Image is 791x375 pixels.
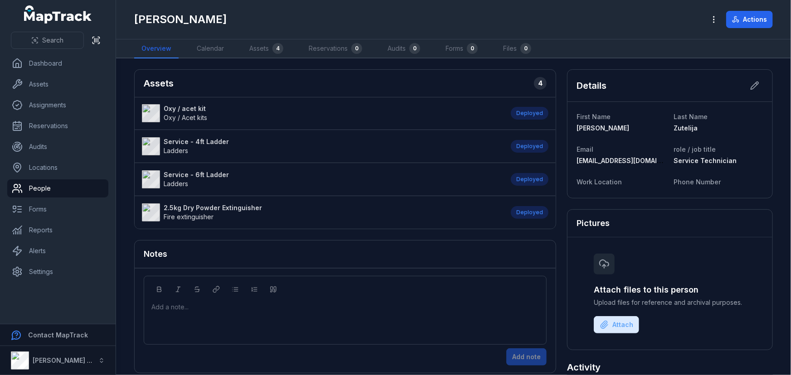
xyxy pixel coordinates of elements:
span: First Name [577,113,611,120]
a: Assignments [7,96,108,114]
a: Oxy / acet kitOxy / Acet kits [142,104,502,122]
div: 0 [467,43,478,54]
a: People [7,179,108,197]
span: Ladders [164,180,188,187]
span: Search [42,36,63,45]
span: [EMAIL_ADDRESS][DOMAIN_NAME] [577,157,686,164]
strong: Service - 4ft Ladder [164,137,229,146]
a: MapTrack [24,5,92,24]
a: Locations [7,159,108,177]
a: Calendar [189,39,231,58]
a: Service - 6ft LadderLadders [142,170,502,188]
span: [PERSON_NAME] [577,124,629,132]
div: 4 [534,77,547,90]
a: Settings [7,263,108,281]
h2: Activity [567,361,601,374]
div: 0 [351,43,362,54]
h2: Details [577,79,607,92]
span: Ladders [164,147,188,154]
span: Phone Number [674,178,721,186]
a: Assets4 [242,39,291,58]
div: Deployed [511,206,548,219]
div: Deployed [511,140,548,153]
h2: Assets [144,77,174,90]
div: Deployed [511,107,548,120]
span: Last Name [674,113,708,120]
a: Assets [7,75,108,93]
a: Audits0 [380,39,427,58]
span: Oxy / Acet kits [164,114,207,121]
h3: Attach files to this person [594,284,746,296]
h3: Notes [144,248,167,260]
strong: 2.5kg Dry Powder Extinguisher [164,203,262,212]
a: 2.5kg Dry Powder ExtinguisherFire extinguisher [142,203,502,221]
strong: Service - 6ft Ladder [164,170,229,179]
a: Files0 [496,39,539,58]
span: Zutelija [674,124,698,132]
a: Reservations0 [301,39,369,58]
div: 0 [409,43,420,54]
strong: [PERSON_NAME] Air [33,356,96,364]
button: Actions [726,11,773,28]
a: Alerts [7,242,108,260]
h3: Pictures [577,217,610,230]
div: Deployed [511,173,548,186]
div: 0 [520,43,531,54]
span: Fire extinguisher [164,213,214,221]
span: Service Technician [674,157,737,164]
div: 4 [272,43,283,54]
a: Overview [134,39,179,58]
strong: Oxy / acet kit [164,104,207,113]
a: Service - 4ft LadderLadders [142,137,502,155]
a: Reports [7,221,108,239]
a: Dashboard [7,54,108,72]
span: Work Location [577,178,622,186]
button: Search [11,32,84,49]
strong: Contact MapTrack [28,331,88,339]
a: Audits [7,138,108,156]
a: Forms [7,200,108,218]
span: role / job title [674,145,716,153]
a: Forms0 [438,39,485,58]
span: Upload files for reference and archival purposes. [594,298,746,307]
button: Attach [594,316,639,333]
a: Reservations [7,117,108,135]
h1: [PERSON_NAME] [134,12,227,27]
span: Email [577,145,593,153]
